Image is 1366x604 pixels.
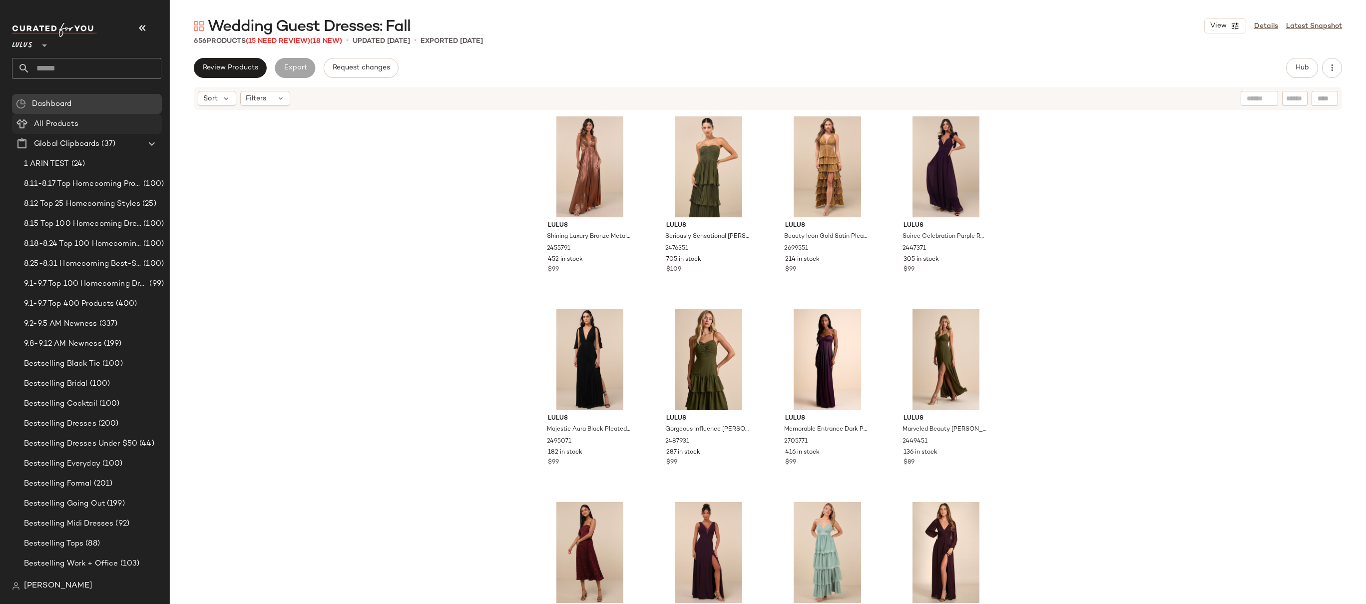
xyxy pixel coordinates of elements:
span: $99 [666,458,677,467]
span: Majestic Aura Black Pleated Cape Maxi Dress [547,425,631,434]
img: 2699351_01_hero_2025-06-18.jpg [540,502,640,603]
span: [PERSON_NAME] [24,580,92,592]
span: Lulus [548,414,632,423]
span: (100) [141,178,164,190]
span: 705 in stock [666,255,701,264]
span: Dashboard [32,98,71,110]
span: Bestselling Work + Office [24,558,118,570]
span: (88) [83,538,100,550]
span: $99 [785,458,796,467]
span: 2699551 [784,244,808,253]
span: Global Clipboards [34,138,99,150]
span: 656 [194,37,207,45]
span: Seriously Sensational [PERSON_NAME] Strapless Tiered Maxi Dress [665,232,750,241]
span: Bestselling Midi Dresses [24,518,113,530]
span: 8.18-8.24 Top 100 Homecoming Dresses [24,238,141,250]
span: Bestselling Cocktail [24,398,97,410]
span: (99) [147,278,164,290]
span: 1 ARIN TEST [24,158,69,170]
span: Bestselling Formal [24,478,92,490]
span: (100) [100,358,123,370]
span: 8.11-8.17 Top Homecoming Product [24,178,141,190]
span: (18 New) [310,37,342,45]
span: (200) [96,418,119,430]
img: cfy_white_logo.C9jOOHJF.svg [12,23,97,37]
img: 12487441_2613471.jpg [777,502,878,603]
span: All Products [34,118,78,130]
span: Review Products [202,64,258,72]
span: $99 [785,265,796,274]
span: Lulus [12,34,32,52]
span: 2476351 [665,244,688,253]
span: (92) [113,518,129,530]
span: (400) [114,298,137,310]
span: (100) [141,218,164,230]
span: Filters [246,93,266,104]
span: Beauty Icon Gold Satin Pleated Tiered Lace-Up Maxi Dress [784,232,869,241]
img: 11966921_2476351.jpg [658,116,759,217]
p: updated [DATE] [353,36,410,46]
span: Bestselling Dresses Under $50 [24,438,137,450]
span: (100) [88,378,110,390]
span: 305 in stock [904,255,939,264]
span: 2705771 [784,437,808,446]
span: Lulus [785,221,870,230]
span: Sort [203,93,218,104]
span: Lulus [904,221,988,230]
img: 2705771_01_hero_2025-07-08.jpg [777,309,878,410]
span: Soiree Celebration Purple Ruffled Lace-Up Maxi Dress [903,232,987,241]
img: 12350041_2495071.jpg [540,309,640,410]
span: Marveled Beauty [PERSON_NAME] Sleeveless Tie-Front Maxi Dress [903,425,987,434]
span: Bestselling Bridal [24,378,88,390]
span: • [346,35,349,47]
span: 8.25-8.31 Homecoming Best-Sellers [24,258,141,270]
span: $109 [666,265,681,274]
span: Lulus [785,414,870,423]
span: 214 in stock [785,255,820,264]
span: 9.1-9.7 Top 400 Products [24,298,114,310]
img: 11923121_2455791.jpg [540,116,640,217]
span: 2495071 [547,437,571,446]
img: svg%3e [12,582,20,590]
span: (100) [100,458,123,470]
span: (25) [140,198,156,210]
span: 2455791 [547,244,570,253]
span: Hub [1295,64,1309,72]
button: Request changes [324,58,399,78]
span: 8.15 Top 100 Homecoming Dresses [24,218,141,230]
a: Latest Snapshot [1286,21,1342,31]
span: $99 [904,265,914,274]
span: (15 Need Review) [246,37,310,45]
img: 2487931_2_01_hero_Retakes_2025-08-05.jpg [658,309,759,410]
span: (337) [97,318,118,330]
span: 9.1-9.7 Top 100 Homecoming Dresses [24,278,147,290]
span: Gorgeous Influence [PERSON_NAME] Tiered Maxi Dress [665,425,750,434]
span: (103) [118,558,140,570]
button: Review Products [194,58,267,78]
span: Lulus [904,414,988,423]
img: svg%3e [194,21,204,31]
span: (100) [97,398,120,410]
span: $99 [548,458,559,467]
span: 136 in stock [904,448,937,457]
span: Bestselling Dresses [24,418,96,430]
span: Memorable Entrance Dark Purple Strapless Satin Maxi Dress [784,425,869,434]
span: 2447371 [903,244,926,253]
img: 2449451_2_02_front_Retakes_2025-08-11.jpg [896,309,996,410]
span: 8.12 Top 25 Homecoming Styles [24,198,140,210]
span: Lulus [666,221,751,230]
span: (24) [69,158,85,170]
span: $99 [548,265,559,274]
span: View [1210,22,1227,30]
span: Lulus [666,414,751,423]
span: 2449451 [903,437,927,446]
span: $89 [904,458,914,467]
div: Products [194,36,342,46]
span: Shining Luxury Bronze Metallic Lurex Cutout Maxi Dress [547,232,631,241]
span: 452 in stock [548,255,583,264]
img: 2699551_01_hero.jpg [777,116,878,217]
span: (100) [141,238,164,250]
span: • [414,35,417,47]
img: svg%3e [16,99,26,109]
button: View [1204,18,1246,33]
